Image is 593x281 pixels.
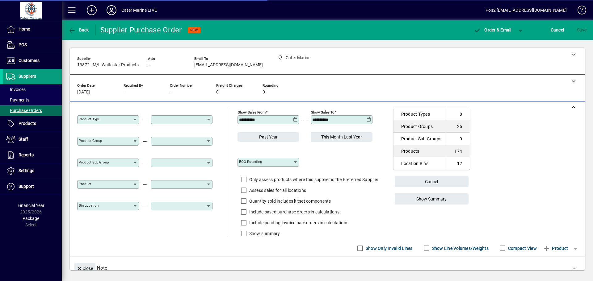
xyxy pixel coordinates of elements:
[3,116,62,131] a: Products
[3,163,62,179] a: Settings
[18,203,44,208] span: Financial Year
[393,108,445,120] td: Product Types
[395,176,469,187] button: Cancel
[393,145,445,157] td: Products
[577,25,587,35] span: ave
[19,74,36,79] span: Suppliers
[445,108,470,120] td: 8
[507,245,537,251] label: Compact View
[19,58,40,63] span: Customers
[248,198,331,204] label: Quantity sold includes kitset components
[79,182,91,186] mat-label: Product
[474,27,511,32] span: Order & Email
[3,147,62,163] a: Reports
[190,28,198,32] span: NEW
[248,220,349,226] label: Include pending invoice backorders in calculations
[3,179,62,194] a: Support
[67,24,90,35] button: Back
[79,160,109,164] mat-label: Product Sub group
[575,24,588,35] button: Save
[248,230,280,237] label: Show summary
[393,133,445,145] td: Product Sub Groups
[62,24,96,35] app-page-header-button: Back
[445,120,470,133] td: 25
[102,5,121,16] button: Profile
[19,168,34,173] span: Settings
[73,265,97,271] app-page-header-button: Close
[148,63,149,68] span: -
[70,257,585,279] div: Note
[3,22,62,37] a: Home
[551,25,564,35] span: Cancel
[543,243,568,253] span: Product
[3,132,62,147] a: Staff
[3,84,62,95] a: Invoices
[3,95,62,105] a: Payments
[567,263,582,278] button: Delete
[121,5,157,15] div: Cater Marine LIVE
[3,53,62,68] a: Customers
[567,267,582,273] app-page-header-button: Delete
[170,90,171,95] span: -
[19,27,30,31] span: Home
[238,132,299,142] button: Past Year
[23,216,39,221] span: Package
[19,121,36,126] span: Products
[19,152,34,157] span: Reports
[79,117,100,121] mat-label: Product Type
[194,63,263,68] span: [EMAIL_ADDRESS][DOMAIN_NAME]
[239,159,262,164] mat-label: EOQ Rounding
[6,87,26,92] span: Invoices
[6,108,42,113] span: Purchase Orders
[445,157,470,170] td: 12
[82,5,102,16] button: Add
[416,194,447,204] span: Show Summary
[395,193,469,205] button: Show Summary
[77,263,93,274] span: Close
[74,263,95,274] button: Close
[248,209,339,215] label: Include saved purchase orders in calculations
[248,176,379,183] label: Only assess products where this supplier is the Preferred Supplier
[321,132,362,142] span: This Month Last Year
[431,245,489,251] label: Show Line Volumes/Weights
[445,145,470,157] td: 174
[3,37,62,53] a: POS
[540,243,571,254] button: Product
[3,105,62,116] a: Purchase Orders
[311,132,372,142] button: This Month Last Year
[19,137,28,142] span: Staff
[77,63,139,68] span: 13872 - M/L Whitestar Products
[216,90,219,95] span: 0
[19,184,34,189] span: Support
[486,5,567,15] div: Pos2 [EMAIL_ADDRESS][DOMAIN_NAME]
[549,24,566,35] button: Cancel
[259,132,278,142] span: Past Year
[79,138,102,143] mat-label: Product Group
[364,245,413,251] label: Show Only Invalid Lines
[445,133,470,145] td: 0
[6,97,29,102] span: Payments
[100,25,182,35] div: Supplier Purchase Order
[471,24,515,35] button: Order & Email
[79,203,99,208] mat-label: Bin Location
[19,42,27,47] span: POS
[248,187,306,193] label: Assess sales for all locations
[573,1,585,21] a: Knowledge Base
[68,27,89,32] span: Back
[124,90,125,95] span: -
[425,177,438,187] span: Cancel
[393,157,445,170] td: Location Bins
[577,27,579,32] span: S
[77,90,90,95] span: [DATE]
[263,90,265,95] span: 0
[393,120,445,133] td: Product Groups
